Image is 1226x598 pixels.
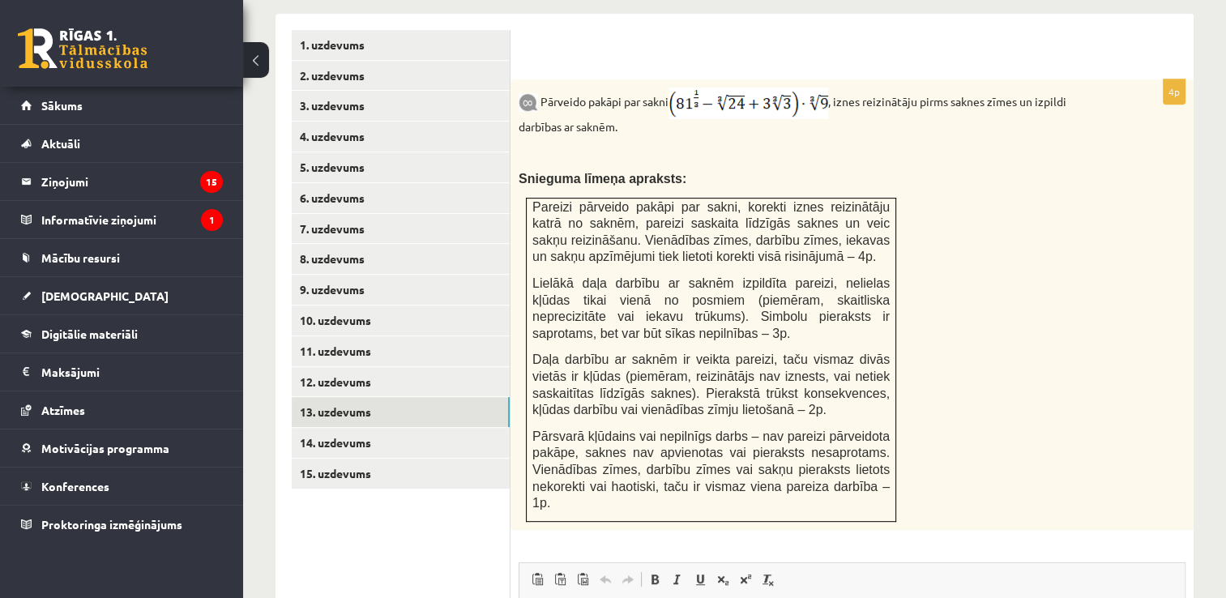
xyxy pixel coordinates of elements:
a: 14. uzdevums [292,428,510,458]
a: Noņemt stilus [757,569,780,590]
a: Maksājumi [21,353,223,391]
a: Augšraksts [734,569,757,590]
a: [DEMOGRAPHIC_DATA] [21,277,223,314]
span: Motivācijas programma [41,441,169,455]
a: Atcelt (vadīšanas taustiņš+Z) [594,569,617,590]
a: Sākums [21,87,223,124]
a: Ziņojumi15 [21,163,223,200]
a: Motivācijas programma [21,429,223,467]
a: Informatīvie ziņojumi1 [21,201,223,238]
body: Bagātinātā teksta redaktors, wiswyg-editor-user-answer-47024780114720 [16,16,649,33]
a: 11. uzdevums [292,336,510,366]
a: Proktoringa izmēģinājums [21,506,223,543]
span: Daļa darbību ar saknēm ir veikta pareizi, taču vismaz divās vietās ir kļūdas (piemēram, reizinātā... [532,352,890,416]
a: Digitālie materiāli [21,315,223,352]
p: Pārveido pakāpi par sakni , iznes reizinātāju pirms saknes zīmes un izpildi darbības ar saknēm. [519,88,1104,135]
a: Rīgas 1. Tālmācības vidusskola [18,28,147,69]
a: Ielīmēt (vadīšanas taustiņš+V) [526,569,549,590]
a: Mācību resursi [21,239,223,276]
a: 8. uzdevums [292,244,510,274]
span: Proktoringa izmēģinājums [41,517,182,532]
a: Atzīmes [21,391,223,429]
a: Slīpraksts (vadīšanas taustiņš+I) [666,569,689,590]
a: 1. uzdevums [292,30,510,60]
a: 7. uzdevums [292,214,510,244]
a: 13. uzdevums [292,397,510,427]
a: 15. uzdevums [292,459,510,489]
span: Pārsvarā kļūdains vai nepilnīgs darbs – nav pareizi pārveidota pakāpe, saknes nav apvienotas vai ... [532,429,890,510]
img: r8L9T77rCIFMy8u4ZIKQhPPOdZDB3jdDoO39zG8GRwjXEoHAJ0sAQ3cOgX9P6EqO73lTtAAAAABJRU5ErkJggg== [669,88,828,119]
a: 12. uzdevums [292,367,510,397]
span: Konferences [41,479,109,493]
legend: Maksājumi [41,353,223,391]
img: 9k= [519,93,538,112]
i: 1 [201,209,223,231]
a: Treknraksts (vadīšanas taustiņš+B) [643,569,666,590]
a: Atkārtot (vadīšanas taustiņš+Y) [617,569,639,590]
span: Atzīmes [41,403,85,417]
p: 4p [1163,79,1185,105]
a: 4. uzdevums [292,122,510,152]
i: 15 [200,171,223,193]
a: 6. uzdevums [292,183,510,213]
a: 9. uzdevums [292,275,510,305]
a: 10. uzdevums [292,305,510,335]
span: Pareizi pārveido pakāpi par sakni, korekti iznes reizinātāju katrā no saknēm, pareizi saskaita lī... [532,200,890,264]
a: Aktuāli [21,125,223,162]
a: Ievietot no Worda [571,569,594,590]
a: 2. uzdevums [292,61,510,91]
span: Digitālie materiāli [41,327,138,341]
a: Konferences [21,468,223,505]
legend: Informatīvie ziņojumi [41,201,223,238]
span: Mācību resursi [41,250,120,265]
span: Snieguma līmeņa apraksts: [519,172,686,186]
a: 5. uzdevums [292,152,510,182]
span: [DEMOGRAPHIC_DATA] [41,288,169,303]
img: Balts.png [527,53,532,59]
span: Sākums [41,98,83,113]
a: Pasvītrojums (vadīšanas taustiņš+U) [689,569,711,590]
span: Lielākā daļa darbību ar saknēm izpildīta pareizi, nelielas kļūdas tikai vienā no posmiem (piemēra... [532,276,890,340]
a: Ievietot kā vienkāršu tekstu (vadīšanas taustiņš+pārslēgšanas taustiņš+V) [549,569,571,590]
a: Apakšraksts [711,569,734,590]
legend: Ziņojumi [41,163,223,200]
span: Aktuāli [41,136,80,151]
a: 3. uzdevums [292,91,510,121]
